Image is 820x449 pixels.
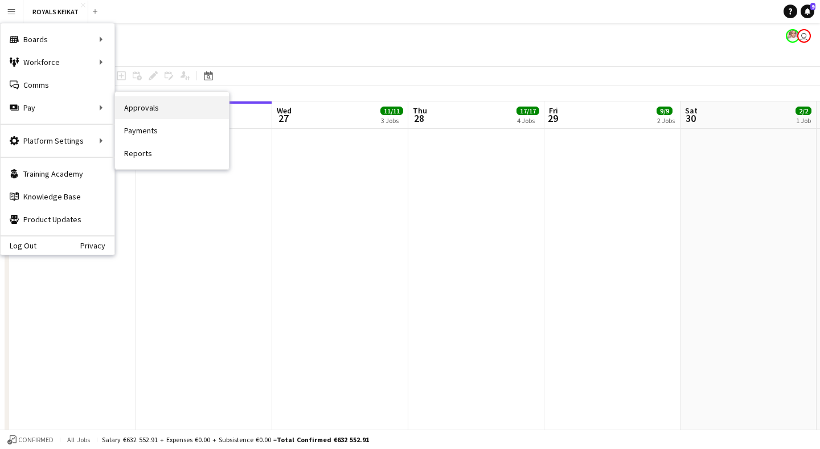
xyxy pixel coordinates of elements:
div: 3 Jobs [381,116,403,125]
span: 30 [683,112,698,125]
a: Log Out [1,241,36,250]
span: 17/17 [516,107,539,115]
div: Salary €632 552.91 + Expenses €0.00 + Subsistence €0.00 = [102,435,369,444]
div: Platform Settings [1,129,114,152]
span: Thu [413,105,427,116]
div: Boards [1,28,114,51]
a: Knowledge Base [1,185,114,208]
a: Comms [1,74,114,96]
span: 29 [547,112,558,125]
app-user-avatar: Johanna Hytönen [797,29,811,43]
span: 11/11 [380,107,403,115]
div: 1 Job [796,116,811,125]
button: ROYALS KEIKAT [23,1,88,23]
span: Sat [685,105,698,116]
div: Workforce [1,51,114,74]
span: 28 [411,112,427,125]
a: Training Academy [1,162,114,185]
button: Confirmed [6,434,55,446]
a: Product Updates [1,208,114,231]
span: 2/2 [796,107,811,115]
a: Approvals [115,96,229,119]
div: 4 Jobs [517,116,539,125]
span: 9 [810,3,815,10]
a: Privacy [80,241,114,250]
span: Wed [277,105,292,116]
a: 9 [801,5,814,18]
span: Total Confirmed €632 552.91 [277,435,369,444]
div: Pay [1,96,114,119]
span: 9/9 [657,107,673,115]
span: Confirmed [18,436,54,444]
span: 27 [275,112,292,125]
a: Payments [115,119,229,142]
app-user-avatar: Katariina Booking [786,29,799,43]
span: All jobs [65,435,92,444]
div: 2 Jobs [657,116,675,125]
a: Reports [115,142,229,165]
span: Fri [549,105,558,116]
